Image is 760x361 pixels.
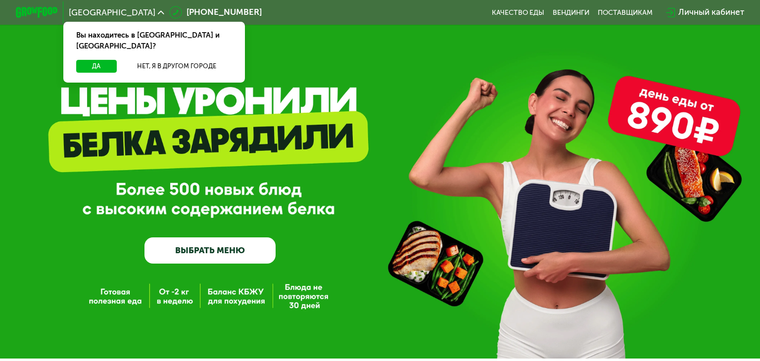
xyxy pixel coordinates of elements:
[121,60,232,73] button: Нет, я в другом городе
[69,8,155,17] span: [GEOGRAPHIC_DATA]
[553,8,589,17] a: Вендинги
[144,237,276,264] a: ВЫБРАТЬ МЕНЮ
[598,8,653,17] div: поставщикам
[63,22,245,60] div: Вы находитесь в [GEOGRAPHIC_DATA] и [GEOGRAPHIC_DATA]?
[492,8,544,17] a: Качество еды
[169,6,261,19] a: [PHONE_NUMBER]
[76,60,117,73] button: Да
[678,6,744,19] div: Личный кабинет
